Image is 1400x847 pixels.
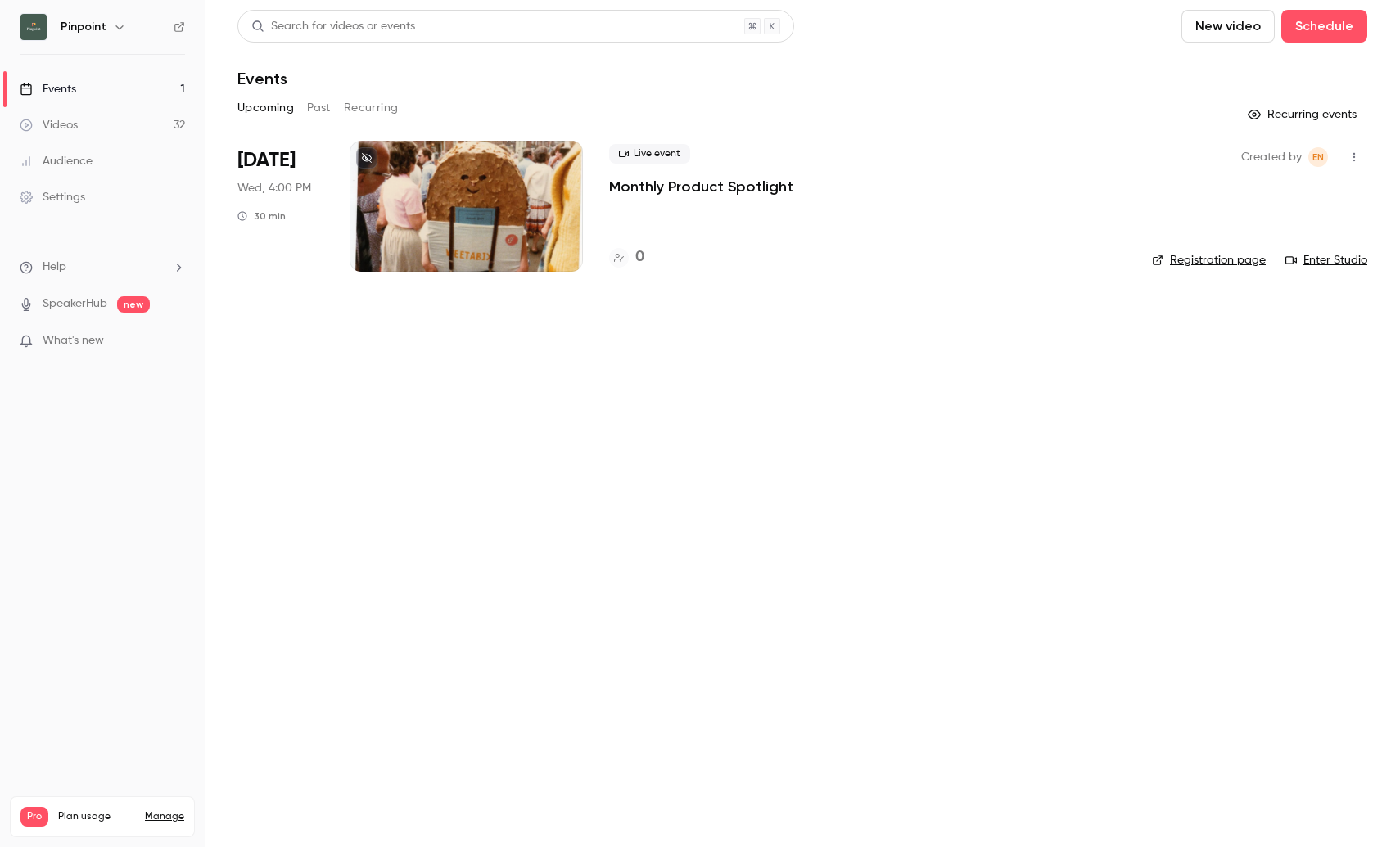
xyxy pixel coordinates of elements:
[1312,147,1324,167] span: EN
[237,95,294,121] button: Upcoming
[1281,10,1367,43] button: Schedule
[145,810,184,823] a: Manage
[1240,101,1367,128] button: Recurring events
[237,141,323,272] div: Sep 17 Wed, 4:00 PM (Europe/London)
[20,259,185,276] li: help-dropdown-opener
[1241,147,1302,167] span: Created by
[20,14,47,40] img: Pinpoint
[609,144,690,164] span: Live event
[1152,252,1266,268] a: Registration page
[117,296,150,313] span: new
[20,81,76,97] div: Events
[20,117,78,133] div: Videos
[609,246,644,268] a: 0
[635,246,644,268] h4: 0
[1181,10,1275,43] button: New video
[58,810,135,823] span: Plan usage
[43,259,66,276] span: Help
[237,209,286,223] div: 30 min
[43,295,107,313] a: SpeakerHub
[20,153,93,169] div: Audience
[1285,252,1367,268] a: Enter Studio
[20,189,85,205] div: Settings
[237,69,287,88] h1: Events
[237,180,311,196] span: Wed, 4:00 PM
[344,95,399,121] button: Recurring
[307,95,331,121] button: Past
[61,19,106,35] h6: Pinpoint
[1308,147,1328,167] span: Emily Newton-Smith
[251,18,415,35] div: Search for videos or events
[20,807,48,827] span: Pro
[609,177,793,196] a: Monthly Product Spotlight
[165,334,185,349] iframe: Noticeable Trigger
[237,147,296,173] span: [DATE]
[43,332,104,349] span: What's new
